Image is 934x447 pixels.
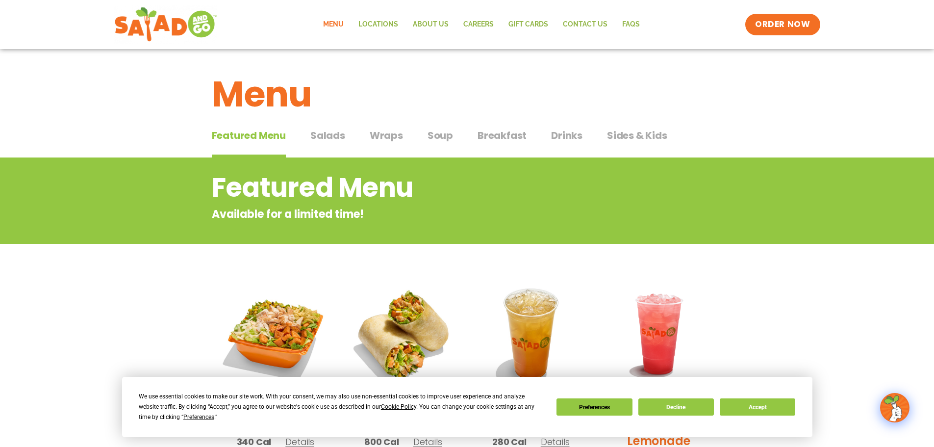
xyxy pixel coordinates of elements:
[556,398,632,416] button: Preferences
[551,128,582,143] span: Drinks
[310,128,345,143] span: Salads
[122,377,812,437] div: Cookie Consent Prompt
[139,392,545,422] div: We use essential cookies to make our site work. With your consent, we may also use non-essential ...
[615,13,647,36] a: FAQs
[638,398,714,416] button: Decline
[347,277,460,391] img: Product photo for Southwest Harvest Wrap
[212,125,723,158] div: Tabbed content
[212,168,644,208] h2: Featured Menu
[607,128,667,143] span: Sides & Kids
[183,414,214,421] span: Preferences
[212,68,723,121] h1: Menu
[501,13,555,36] a: GIFT CARDS
[381,403,416,410] span: Cookie Policy
[405,13,456,36] a: About Us
[212,206,644,222] p: Available for a limited time!
[755,19,810,30] span: ORDER NOW
[351,13,405,36] a: Locations
[316,13,351,36] a: Menu
[114,5,218,44] img: new-SAG-logo-768×292
[219,277,332,391] img: Product photo for Southwest Harvest Salad
[370,128,403,143] span: Wraps
[316,13,647,36] nav: Menu
[428,128,453,143] span: Soup
[555,13,615,36] a: Contact Us
[720,398,795,416] button: Accept
[456,13,501,36] a: Careers
[478,128,527,143] span: Breakfast
[745,14,820,35] a: ORDER NOW
[881,394,909,421] img: wpChatIcon
[602,277,715,391] img: Product photo for Blackberry Bramble Lemonade
[475,277,588,391] img: Product photo for Apple Cider Lemonade
[212,128,286,143] span: Featured Menu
